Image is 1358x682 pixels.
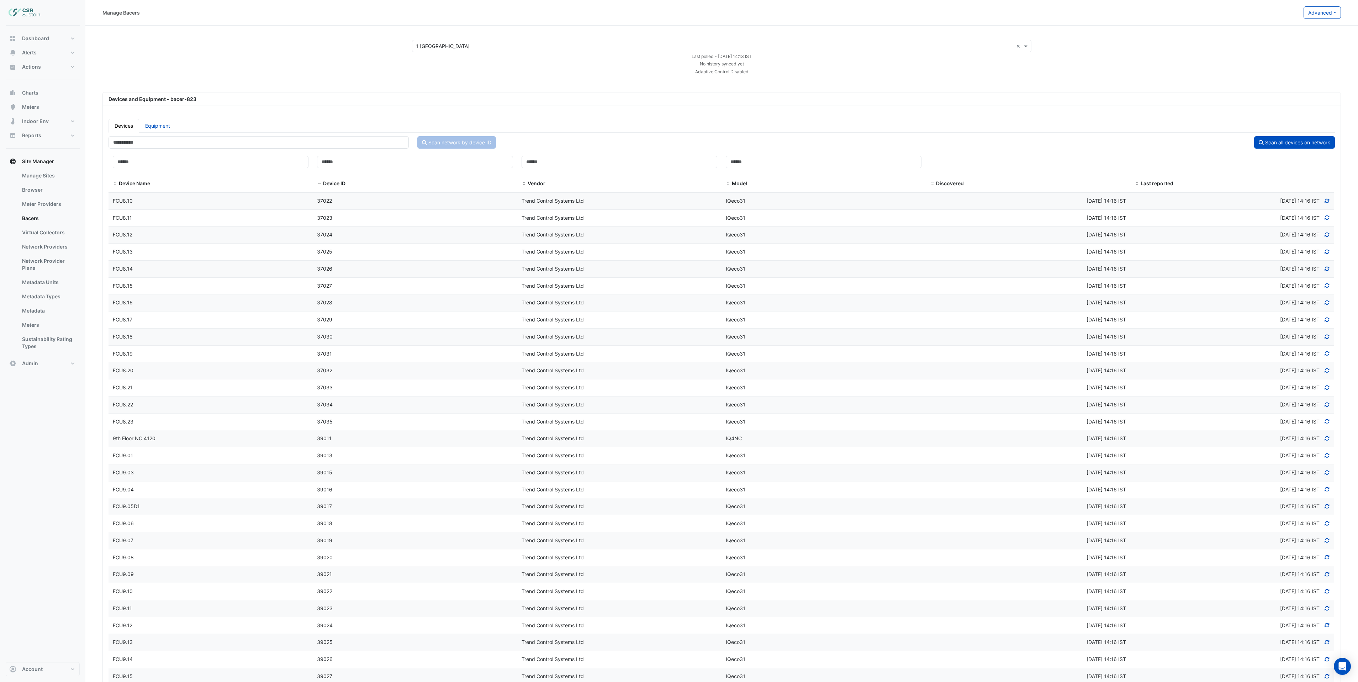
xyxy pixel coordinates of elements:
[9,49,16,56] app-icon: Alerts
[1280,520,1320,526] span: Discovered at
[1280,367,1320,373] span: Discovered at
[1280,554,1320,560] span: Discovered at
[113,469,134,475] span: FCU9.03
[1324,486,1330,492] a: Refresh
[1280,334,1320,340] span: Discovered at
[104,95,1339,103] div: Devices and Equipment - bacer-823
[1087,266,1126,272] span: Tue 26-Aug-2025 14:16 BST
[113,571,134,577] span: FCU9.09
[1087,283,1126,289] span: Tue 26-Aug-2025 14:16 BST
[317,384,333,390] span: 37033
[1324,605,1330,611] a: Refresh
[522,588,584,594] span: Trend Control Systems Ltd
[119,180,150,186] span: Device Name
[522,452,584,458] span: Trend Control Systems Ltd
[1280,656,1320,662] span: Discovered at
[22,666,43,673] span: Account
[726,435,742,441] span: IQ4NC
[1324,367,1330,373] a: Refresh
[726,215,745,221] span: IQeco31
[726,554,745,560] span: IQeco31
[22,118,49,125] span: Indoor Env
[317,673,332,679] span: 39027
[1087,486,1126,492] span: Tue 26-Aug-2025 14:16 BST
[1280,283,1320,289] span: Discovered at
[22,35,49,42] span: Dashboard
[1280,605,1320,611] span: Discovered at
[317,334,333,340] span: 37030
[9,360,16,367] app-icon: Admin
[726,588,745,594] span: IQeco31
[726,622,745,628] span: IQeco31
[317,299,332,305] span: 37028
[1280,249,1320,255] span: Discovered at
[522,266,584,272] span: Trend Control Systems Ltd
[317,469,332,475] span: 39015
[726,419,745,425] span: IQeco31
[522,656,584,662] span: Trend Control Systems Ltd
[726,266,745,272] span: IQeco31
[22,89,38,96] span: Charts
[9,118,16,125] app-icon: Indoor Env
[726,283,745,289] span: IQeco31
[1324,299,1330,305] a: Refresh
[1280,673,1320,679] span: Discovered at
[317,588,332,594] span: 39022
[522,639,584,645] span: Trend Control Systems Ltd
[9,63,16,70] app-icon: Actions
[1087,351,1126,357] span: Tue 26-Aug-2025 14:16 BST
[317,537,332,543] span: 39019
[16,240,80,254] a: Network Providers
[936,180,964,186] span: Discovered
[522,520,584,526] span: Trend Control Systems Ltd
[1087,622,1126,628] span: Tue 26-Aug-2025 14:16 BST
[317,266,332,272] span: 37026
[1087,554,1126,560] span: Tue 26-Aug-2025 14:16 BST
[22,63,41,70] span: Actions
[113,334,133,340] span: FCU8.18
[726,520,745,526] span: IQeco31
[726,299,745,305] span: IQeco31
[726,401,745,407] span: IQeco31
[1324,435,1330,441] a: Refresh
[16,169,80,183] a: Manage Sites
[113,198,133,204] span: FCU8.10
[732,180,747,186] span: Model
[9,132,16,139] app-icon: Reports
[317,231,332,238] span: 37024
[317,351,332,357] span: 37031
[1324,554,1330,560] a: Refresh
[317,419,333,425] span: 37035
[1324,283,1330,289] a: Refresh
[1324,384,1330,390] a: Refresh
[1280,198,1320,204] span: Discovered at
[1324,231,1330,238] a: Refresh
[522,215,584,221] span: Trend Control Systems Ltd
[522,419,584,425] span: Trend Control Systems Ltd
[9,158,16,165] app-icon: Site Manager
[726,351,745,357] span: IQeco31
[1087,588,1126,594] span: Tue 26-Aug-2025 14:16 BST
[1087,605,1126,611] span: Tue 26-Aug-2025 14:16 BST
[6,356,80,371] button: Admin
[1087,401,1126,407] span: Tue 26-Aug-2025 14:16 BST
[522,384,584,390] span: Trend Control Systems Ltd
[695,69,749,74] small: Adaptive Control Disabled
[113,486,134,492] span: FCU9.04
[1254,136,1335,149] button: Scan all devices on network
[22,132,41,139] span: Reports
[1087,503,1126,509] span: Tue 26-Aug-2025 14:16 BST
[113,351,133,357] span: FCU8.19
[1087,639,1126,645] span: Tue 26-Aug-2025 14:16 BST
[1280,384,1320,390] span: Discovered at
[323,180,345,186] span: Device ID
[1280,266,1320,272] span: Discovered at
[726,316,745,323] span: IQeco31
[1280,299,1320,305] span: Discovered at
[1324,537,1330,543] a: Refresh
[113,215,132,221] span: FCU8.11
[522,537,584,543] span: Trend Control Systems Ltd
[1016,42,1022,50] span: Clear
[317,198,332,204] span: 37022
[113,588,133,594] span: FCU9.10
